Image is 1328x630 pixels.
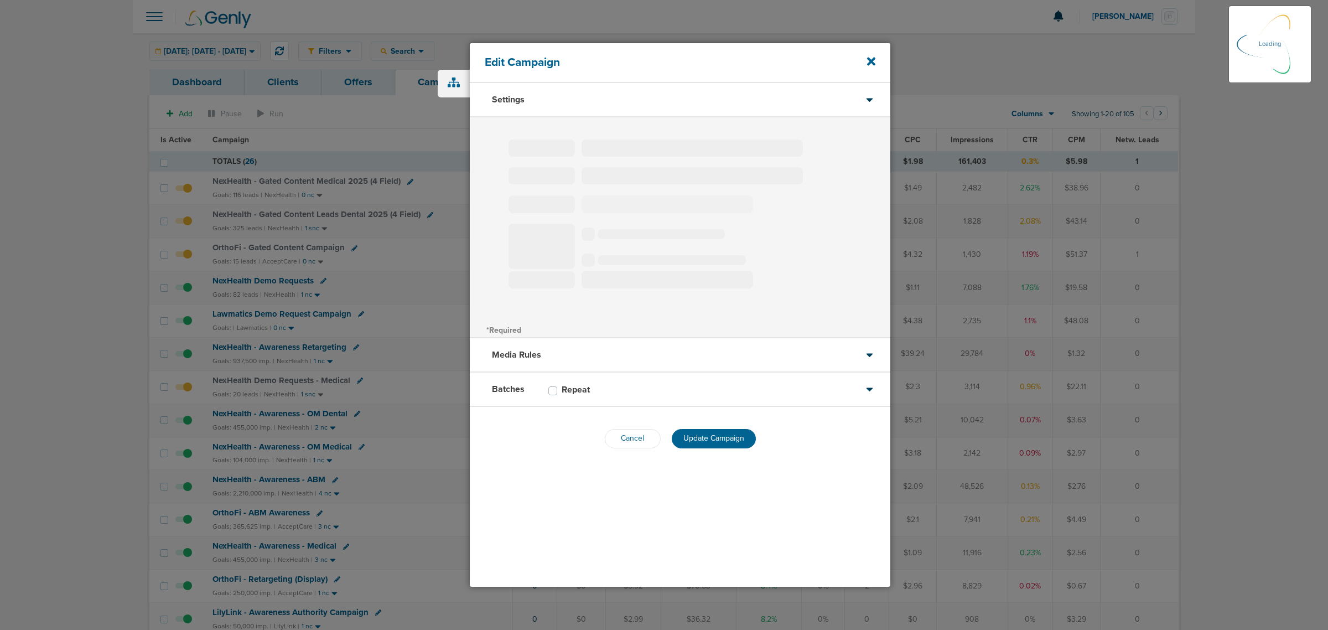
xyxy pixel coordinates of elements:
span: *Required [486,326,521,335]
h3: Repeat [562,384,590,395]
p: Loading [1259,38,1281,51]
h3: Batches [492,384,525,395]
h4: Edit Campaign [485,55,836,69]
button: Cancel [605,429,661,448]
button: Update Campaign [672,429,756,448]
h3: Settings [492,94,525,105]
h3: Media Rules [492,349,541,360]
span: Update Campaign [683,433,744,443]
